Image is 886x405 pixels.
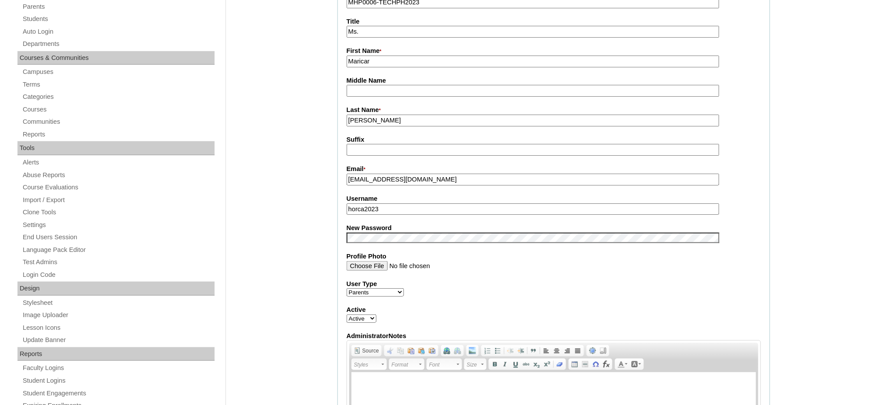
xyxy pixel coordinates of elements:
[347,46,761,56] label: First Name
[22,170,215,181] a: Abuse Reports
[427,359,462,370] a: Font
[351,359,387,370] a: Styles
[352,346,381,356] a: Source
[616,360,629,369] a: Text Color
[22,1,215,12] a: Parents
[528,346,539,356] a: Block Quote
[541,346,552,356] a: Align Left
[347,17,761,26] label: Title
[500,360,511,369] a: Italic
[22,116,215,127] a: Communities
[532,360,542,369] a: Subscript
[17,282,215,296] div: Design
[17,51,215,65] div: Courses & Communities
[467,346,478,356] a: Add Image
[347,332,761,341] label: AdministratorNotes
[467,360,480,370] span: Size
[552,346,562,356] a: Center
[22,220,215,230] a: Settings
[511,360,521,369] a: Underline
[396,346,406,356] a: Copy
[570,360,580,369] a: Table
[22,257,215,268] a: Test Admins
[629,360,643,369] a: Background Color
[347,135,761,144] label: Suffix
[22,244,215,255] a: Language Pack Editor
[17,347,215,361] div: Reports
[347,76,761,85] label: Middle Name
[22,129,215,140] a: Reports
[490,360,500,369] a: Bold
[347,105,761,115] label: Last Name
[22,322,215,333] a: Lesson Icons
[17,141,215,155] div: Tools
[361,347,379,354] span: Source
[354,360,380,370] span: Styles
[22,38,215,49] a: Departments
[587,346,598,356] a: Maximize
[555,360,565,369] a: Remove Format
[347,223,761,233] label: New Password
[505,346,516,356] a: Decrease Indent
[22,297,215,308] a: Stylesheet
[347,279,761,289] label: User Type
[516,346,526,356] a: Increase Indent
[442,346,452,356] a: Link
[580,360,591,369] a: Insert Horizontal Line
[22,91,215,102] a: Categories
[22,269,215,280] a: Login Code
[22,157,215,168] a: Alerts
[598,346,608,356] a: Show Blocks
[493,346,503,356] a: Insert/Remove Bulleted List
[22,363,215,374] a: Faculty Logins
[22,182,215,193] a: Course Evaluations
[389,359,424,370] a: Format
[429,360,455,370] span: Font
[22,104,215,115] a: Courses
[22,388,215,399] a: Student Engagements
[452,346,463,356] a: Unlink
[417,346,427,356] a: Paste as plain text
[22,310,215,321] a: Image Uploader
[22,335,215,346] a: Update Banner
[347,164,761,174] label: Email
[591,360,601,369] a: Insert Special Character
[22,207,215,218] a: Clone Tools
[22,79,215,90] a: Terms
[573,346,583,356] a: Justify
[562,346,573,356] a: Align Right
[347,194,761,203] label: Username
[464,359,486,370] a: Size
[22,375,215,386] a: Student Logins
[601,360,612,369] a: Insert Equation
[482,346,493,356] a: Insert/Remove Numbered List
[406,346,417,356] a: Paste
[22,26,215,37] a: Auto Login
[347,252,761,261] label: Profile Photo
[22,66,215,77] a: Campuses
[22,14,215,24] a: Students
[22,195,215,206] a: Import / Export
[22,232,215,243] a: End Users Session
[427,346,438,356] a: Paste from Word
[392,360,418,370] span: Format
[542,360,552,369] a: Superscript
[347,305,761,314] label: Active
[521,360,532,369] a: Strike Through
[385,346,396,356] a: Cut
